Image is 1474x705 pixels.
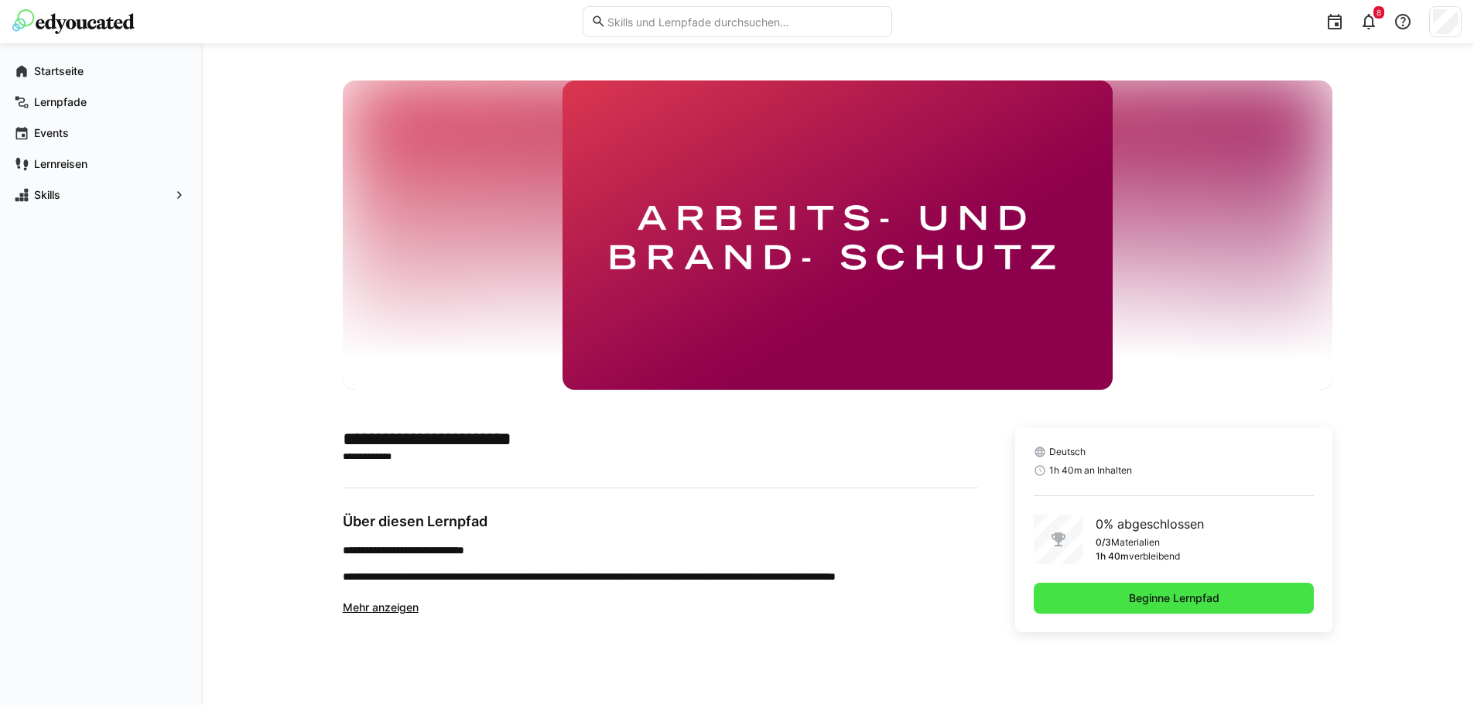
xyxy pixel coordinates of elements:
[1049,464,1132,477] span: 1h 40m an Inhalten
[1096,536,1111,549] p: 0/3
[1129,550,1180,563] p: verbleibend
[606,15,883,29] input: Skills und Lernpfade durchsuchen…
[1096,550,1129,563] p: 1h 40m
[343,601,419,614] span: Mehr anzeigen
[1377,8,1381,17] span: 8
[1111,536,1160,549] p: Materialien
[1049,446,1086,458] span: Deutsch
[343,513,978,530] h3: Über diesen Lernpfad
[1127,590,1222,606] span: Beginne Lernpfad
[1034,583,1315,614] button: Beginne Lernpfad
[1096,515,1204,533] p: 0% abgeschlossen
